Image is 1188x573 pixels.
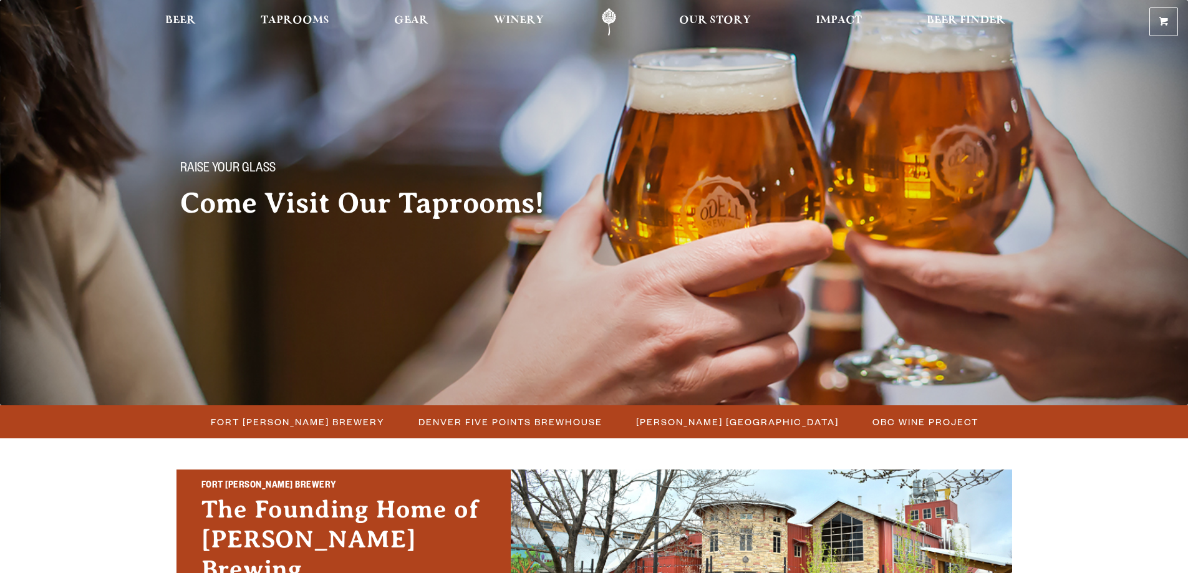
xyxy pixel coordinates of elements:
[816,16,862,26] span: Impact
[927,16,1005,26] span: Beer Finder
[180,161,276,178] span: Raise your glass
[386,8,437,36] a: Gear
[629,413,845,431] a: [PERSON_NAME] [GEOGRAPHIC_DATA]
[418,413,602,431] span: Denver Five Points Brewhouse
[919,8,1013,36] a: Beer Finder
[203,413,391,431] a: Fort [PERSON_NAME] Brewery
[865,413,985,431] a: OBC Wine Project
[636,413,839,431] span: [PERSON_NAME] [GEOGRAPHIC_DATA]
[165,16,196,26] span: Beer
[679,16,751,26] span: Our Story
[211,413,385,431] span: Fort [PERSON_NAME] Brewery
[157,8,204,36] a: Beer
[394,16,428,26] span: Gear
[872,413,978,431] span: OBC Wine Project
[261,16,329,26] span: Taprooms
[180,188,569,219] h2: Come Visit Our Taprooms!
[808,8,870,36] a: Impact
[586,8,632,36] a: Odell Home
[494,16,544,26] span: Winery
[201,478,486,494] h2: Fort [PERSON_NAME] Brewery
[411,413,609,431] a: Denver Five Points Brewhouse
[671,8,759,36] a: Our Story
[486,8,552,36] a: Winery
[253,8,337,36] a: Taprooms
